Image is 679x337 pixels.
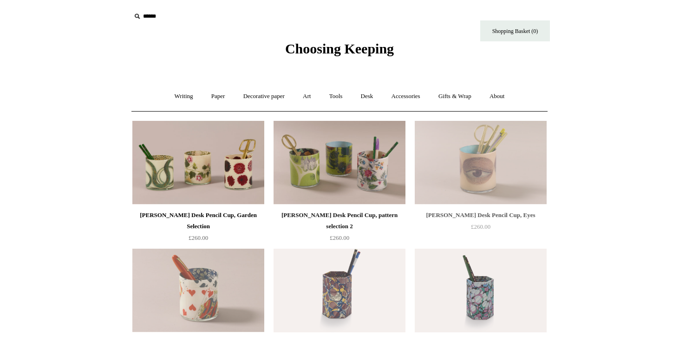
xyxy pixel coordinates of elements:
[132,210,264,248] a: [PERSON_NAME] Desk Pencil Cup, Garden Selection £260.00
[415,249,547,332] a: Hexagonal Marbled Pen Pot - Pattern 17 Hexagonal Marbled Pen Pot - Pattern 17
[480,20,550,41] a: Shopping Basket (0)
[415,121,547,205] a: John Derian Desk Pencil Cup, Eyes John Derian Desk Pencil Cup, Eyes
[330,234,349,241] span: £260.00
[415,121,547,205] img: John Derian Desk Pencil Cup, Eyes
[285,41,394,56] span: Choosing Keeping
[166,84,202,109] a: Writing
[132,249,264,332] img: John Derian Desk Pencil Cup, Roi de Coeur
[276,210,403,232] div: [PERSON_NAME] Desk Pencil Cup, pattern selection 2
[189,234,208,241] span: £260.00
[417,210,544,221] div: [PERSON_NAME] Desk Pencil Cup, Eyes
[274,249,405,332] a: Hexagonal Marbled Pen Pot - Pattern 16 Hexagonal Marbled Pen Pot - Pattern 16
[132,121,264,205] a: John Derian Desk Pencil Cup, Garden Selection John Derian Desk Pencil Cup, Garden Selection
[285,48,394,55] a: Choosing Keeping
[415,249,547,332] img: Hexagonal Marbled Pen Pot - Pattern 17
[353,84,382,109] a: Desk
[235,84,293,109] a: Decorative paper
[274,210,405,248] a: [PERSON_NAME] Desk Pencil Cup, pattern selection 2 £260.00
[274,121,405,205] img: John Derian Desk Pencil Cup, pattern selection 2
[135,210,262,232] div: [PERSON_NAME] Desk Pencil Cup, Garden Selection
[321,84,351,109] a: Tools
[383,84,429,109] a: Accessories
[471,223,490,230] span: £260.00
[274,249,405,332] img: Hexagonal Marbled Pen Pot - Pattern 16
[430,84,480,109] a: Gifts & Wrap
[274,121,405,205] a: John Derian Desk Pencil Cup, pattern selection 2 John Derian Desk Pencil Cup, pattern selection 2
[415,210,547,248] a: [PERSON_NAME] Desk Pencil Cup, Eyes £260.00
[203,84,234,109] a: Paper
[294,84,319,109] a: Art
[132,121,264,205] img: John Derian Desk Pencil Cup, Garden Selection
[132,249,264,332] a: John Derian Desk Pencil Cup, Roi de Coeur John Derian Desk Pencil Cup, Roi de Coeur
[481,84,513,109] a: About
